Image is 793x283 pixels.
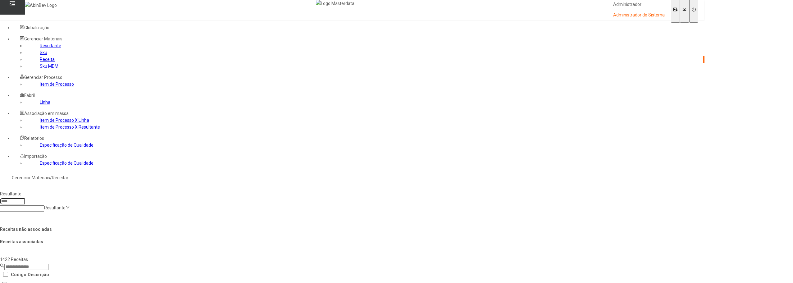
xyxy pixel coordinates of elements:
img: AbInBev Logo [25,2,57,9]
span: Relatórios [24,136,44,141]
a: Gerenciar Materiais [12,175,50,180]
a: Especificação de Qualidade [40,143,93,148]
a: Especificação de Qualidade [40,161,93,166]
span: Importação [24,154,47,159]
span: Globalização [24,25,49,30]
a: Linha [40,100,50,105]
span: Fabril [24,93,35,98]
nz-select-placeholder: Resultante [44,205,66,210]
span: Gerenciar Processo [24,75,62,80]
a: Receita [40,57,55,62]
a: Item de Processo X Resultante [40,125,100,130]
p: Administrador do Sistema [613,12,665,18]
p: Administrador [613,2,665,8]
nz-breadcrumb-separator: / [50,175,52,180]
th: Código [11,271,27,279]
th: Descrição [27,271,49,279]
a: Sku MDM [40,64,58,69]
a: Receita [52,175,67,180]
a: Sku [40,50,47,55]
nz-breadcrumb-separator: / [67,175,69,180]
a: Resultante [40,43,61,48]
span: Associação em massa [24,111,69,116]
span: Gerenciar Materiais [24,36,62,41]
a: Item de Processo [40,82,74,87]
a: Item de Processo X Linha [40,118,89,123]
